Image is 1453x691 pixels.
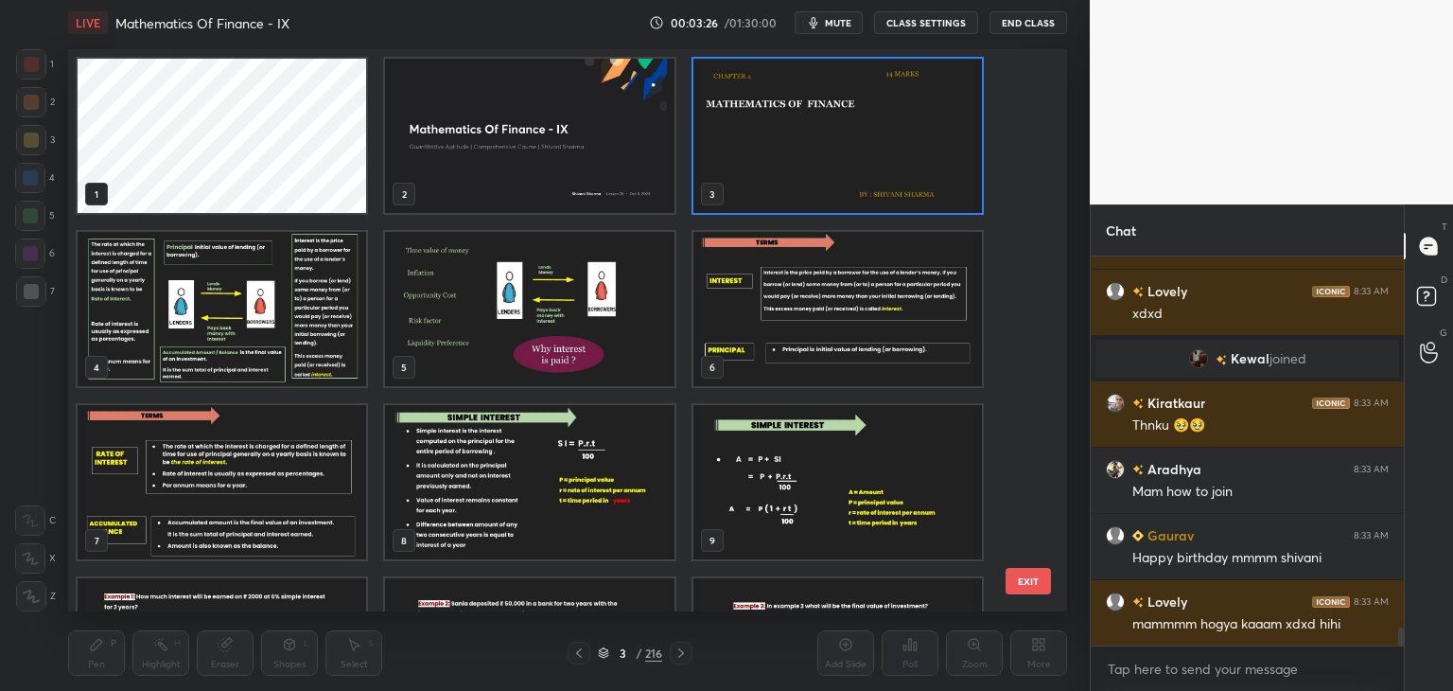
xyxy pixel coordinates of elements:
span: mute [825,16,851,29]
div: 3 [613,647,632,659]
img: 6aab1b7ddd5a4731b41ceb330ad1c8b7.jpg [1189,349,1208,368]
h4: Mathematics Of Finance - IX [115,14,289,32]
span: joined [1269,351,1306,366]
div: mammmm hogya kaaam xdxd hihi [1132,615,1389,634]
img: no-rating-badge.077c3623.svg [1132,597,1144,608]
div: 4 [15,163,55,193]
div: 216 [645,645,662,662]
div: C [15,505,56,536]
div: 8:33 AM [1354,530,1389,541]
div: grid [68,49,1034,611]
img: default.png [1106,593,1125,611]
h6: Gaurav [1144,525,1194,545]
img: ab0ecff196ba4a98bf76801e05879744.jpg [1106,460,1125,479]
span: Kewal [1231,351,1269,366]
img: 1759460600KYM2C3.pdf [385,232,674,386]
img: Learner_Badge_beginner_1_8b307cf2a0.svg [1132,530,1144,541]
div: 7 [16,276,55,307]
img: 1759460600KYM2C3.pdf [693,59,982,213]
img: default.png [1106,282,1125,301]
img: default.png [1106,526,1125,545]
div: LIVE [68,11,108,34]
img: no-rating-badge.077c3623.svg [1132,399,1144,409]
div: / [636,647,641,659]
button: EXIT [1006,568,1051,594]
button: End Class [989,11,1067,34]
div: X [15,543,56,574]
img: 1759460600KYM2C3.pdf [693,232,982,386]
button: mute [795,11,863,34]
div: 8:33 AM [1354,596,1389,608]
img: 1759460600KYM2C3.pdf [693,405,982,559]
div: 2 [16,87,55,117]
p: G [1440,326,1447,340]
button: CLASS SETTINGS [874,11,978,34]
img: 1a7c9b30c1a54afba879048832061837.jpg [1106,394,1125,413]
div: 8:33 AM [1354,398,1389,409]
p: D [1441,273,1447,287]
img: 1759460600KYM2C3.pdf [78,232,366,386]
div: 3 [16,125,55,155]
img: 930cd1f8-a003-11f0-9027-9eb52e4117c4.jpg [385,59,674,213]
p: T [1442,220,1447,234]
h6: Kiratkaur [1144,393,1205,413]
div: Happy birthday mmmm shivani [1132,549,1389,568]
div: grid [1091,257,1404,647]
div: Thnku 🥹🥹 [1132,416,1389,435]
div: 8:33 AM [1354,464,1389,475]
h6: Aradhya [1144,459,1201,479]
div: xdxd [1132,305,1389,324]
div: 6 [15,239,55,269]
img: 1759460600KYM2C3.pdf [78,405,366,559]
div: 5 [15,201,55,231]
img: no-rating-badge.077c3623.svg [1132,287,1144,297]
img: no-rating-badge.077c3623.svg [1216,355,1227,365]
div: 8:33 AM [1354,286,1389,297]
div: Z [16,581,56,611]
div: Mam how to join [1132,483,1389,502]
p: Chat [1091,205,1151,256]
h6: Lovely [1144,281,1187,301]
h6: Lovely [1144,592,1187,611]
div: 1 [16,49,54,80]
img: 1759460600KYM2C3.pdf [385,405,674,559]
img: no-rating-badge.077c3623.svg [1132,465,1144,475]
img: iconic-dark.1390631f.png [1312,596,1350,608]
img: iconic-dark.1390631f.png [1312,286,1350,297]
img: iconic-dark.1390631f.png [1312,398,1350,409]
